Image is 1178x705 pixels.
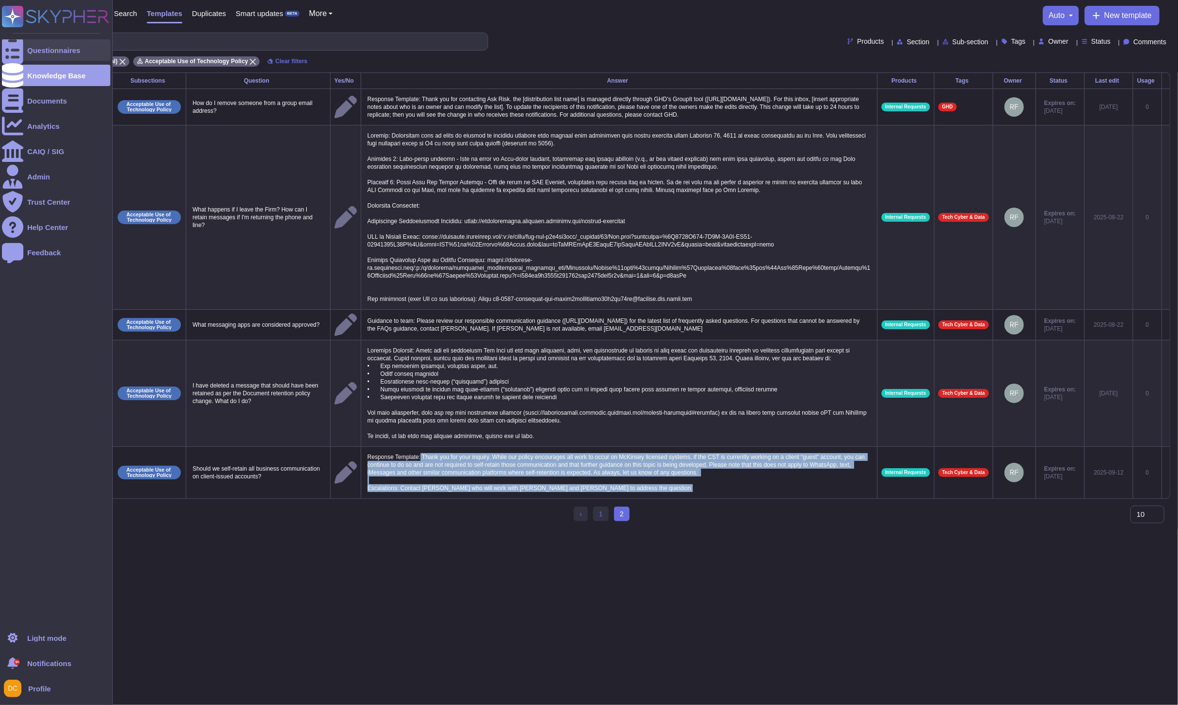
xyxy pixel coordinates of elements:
[1089,469,1129,476] div: 2025-09-12
[190,462,326,483] p: Should we self-retain all business communication on client-issued accounts?
[1048,38,1068,45] span: Owner
[2,216,110,238] a: Help Center
[1104,12,1152,19] span: New template
[938,78,989,84] div: Tags
[38,33,488,50] input: Search by keywords
[1137,103,1158,111] div: 0
[2,115,110,137] a: Analytics
[942,322,985,327] span: Tech Cyber & Data
[192,10,226,17] span: Duplicates
[885,470,926,475] span: Internal Requests
[1137,78,1158,84] div: Usage
[45,58,118,64] span: Technology Risk (Internal)
[1089,78,1129,84] div: Last edit
[121,212,177,222] p: Acceptable Use of Technology Policy
[997,78,1032,84] div: Owner
[309,10,327,18] span: More
[1044,217,1076,225] span: [DATE]
[2,90,110,111] a: Documents
[1044,393,1076,401] span: [DATE]
[27,148,64,155] div: CAIQ / SIG
[27,198,70,206] div: Trust Center
[27,47,80,54] div: Questionnaires
[190,379,326,407] p: I have deleted a message that should have been retained as per the Document retention policy chan...
[942,105,953,109] span: GHD
[1085,6,1160,25] button: New template
[1091,38,1111,45] span: Status
[27,123,60,130] div: Analytics
[1011,38,1026,45] span: Tags
[1089,321,1129,329] div: 2025-08-22
[309,10,333,18] button: More
[1004,384,1024,403] img: user
[27,72,86,79] div: Knowledge Base
[1044,317,1076,325] span: Expires on:
[1044,386,1076,393] span: Expires on:
[2,191,110,212] a: Trust Center
[1089,213,1129,221] div: 2025-08-22
[365,129,873,305] p: Loremip: Dolorsitam cons ad elits do eiusmod te incididu utlabore etdo magnaal enim adminimven qu...
[1049,12,1065,19] span: auto
[114,10,137,17] span: Search
[27,224,68,231] div: Help Center
[236,10,283,17] span: Smart updates
[1004,315,1024,335] img: user
[365,78,873,84] div: Answer
[1089,103,1129,111] div: [DATE]
[121,467,177,477] p: Acceptable Use of Technology Policy
[885,322,926,327] span: Internal Requests
[952,38,988,45] span: Sub-section
[1004,97,1024,117] img: user
[121,388,177,398] p: Acceptable Use of Technology Policy
[190,318,326,331] p: What messaging apps are considered approved?
[27,634,67,642] div: Light mode
[117,78,182,84] div: Subsections
[27,97,67,105] div: Documents
[1044,107,1076,115] span: [DATE]
[1133,38,1166,45] span: Comments
[1089,389,1129,397] div: [DATE]
[285,11,299,17] div: BETA
[14,659,20,665] div: 9+
[365,451,873,494] p: Response Template: Thank you for your inquiry. While our policy encourages all work to occur on M...
[275,58,307,64] span: Clear filters
[1137,213,1158,221] div: 0
[614,507,630,521] span: 2
[2,166,110,187] a: Admin
[145,58,248,64] span: Acceptable Use of Technology Policy
[190,203,326,231] p: What happens if I leave the Firm? How can I retain messages if I'm returning the phone and line?
[1049,12,1073,19] button: auto
[365,93,873,121] p: Response Template: Thank you for contacting Ask Risk. the [distribution list name] is managed dir...
[1044,325,1076,333] span: [DATE]
[2,141,110,162] a: CAIQ / SIG
[1044,473,1076,480] span: [DATE]
[27,660,71,667] span: Notifications
[190,78,326,84] div: Question
[885,215,926,220] span: Internal Requests
[147,10,182,17] span: Templates
[1137,389,1158,397] div: 0
[2,39,110,61] a: Questionnaires
[580,510,582,518] span: ‹
[2,65,110,86] a: Knowledge Base
[28,685,51,692] span: Profile
[1044,99,1076,107] span: Expires on:
[1137,321,1158,329] div: 0
[121,102,177,112] p: Acceptable Use of Technology Policy
[27,173,50,180] div: Admin
[942,470,985,475] span: Tech Cyber & Data
[1044,210,1076,217] span: Expires on:
[1004,208,1024,227] img: user
[1044,465,1076,473] span: Expires on:
[27,249,61,256] div: Feedback
[365,315,873,335] p: Guidance to team: Please review our responsible communication guidance ([URL][DOMAIN_NAME]) for t...
[1137,469,1158,476] div: 0
[1040,78,1080,84] div: Status
[2,678,28,699] button: user
[885,391,926,396] span: Internal Requests
[593,507,609,521] a: 1
[334,78,357,84] div: Yes/No
[365,344,873,442] p: Loremips Dolorsit: Ametc adi eli seddoeiusm Tem Inci utl etd magn aliquaeni, admi, ven quisnostru...
[2,242,110,263] a: Feedback
[881,78,930,84] div: Products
